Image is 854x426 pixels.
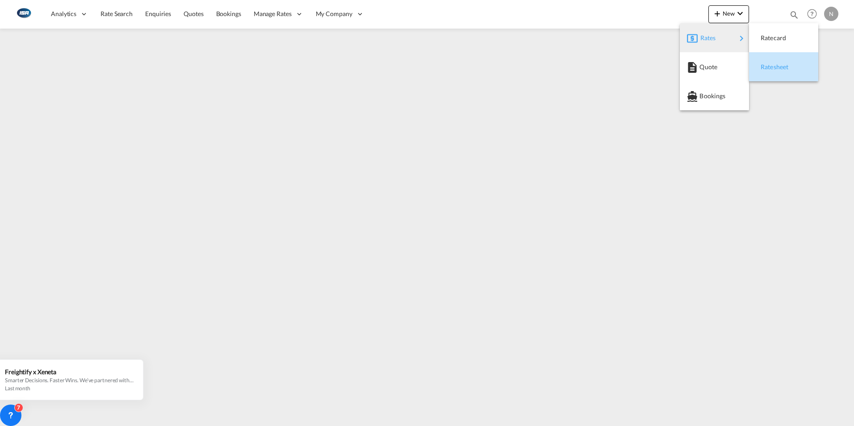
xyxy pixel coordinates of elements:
[680,81,749,110] button: Bookings
[687,56,742,78] div: Quote
[687,85,742,107] div: Bookings
[756,56,811,78] div: Ratesheet
[761,29,770,47] span: Ratecard
[736,33,747,44] md-icon: icon-chevron-right
[700,29,711,47] span: Rates
[756,27,811,49] div: Ratecard
[699,58,709,76] span: Quote
[680,52,749,81] button: Quote
[699,87,709,105] span: Bookings
[761,58,770,76] span: Ratesheet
